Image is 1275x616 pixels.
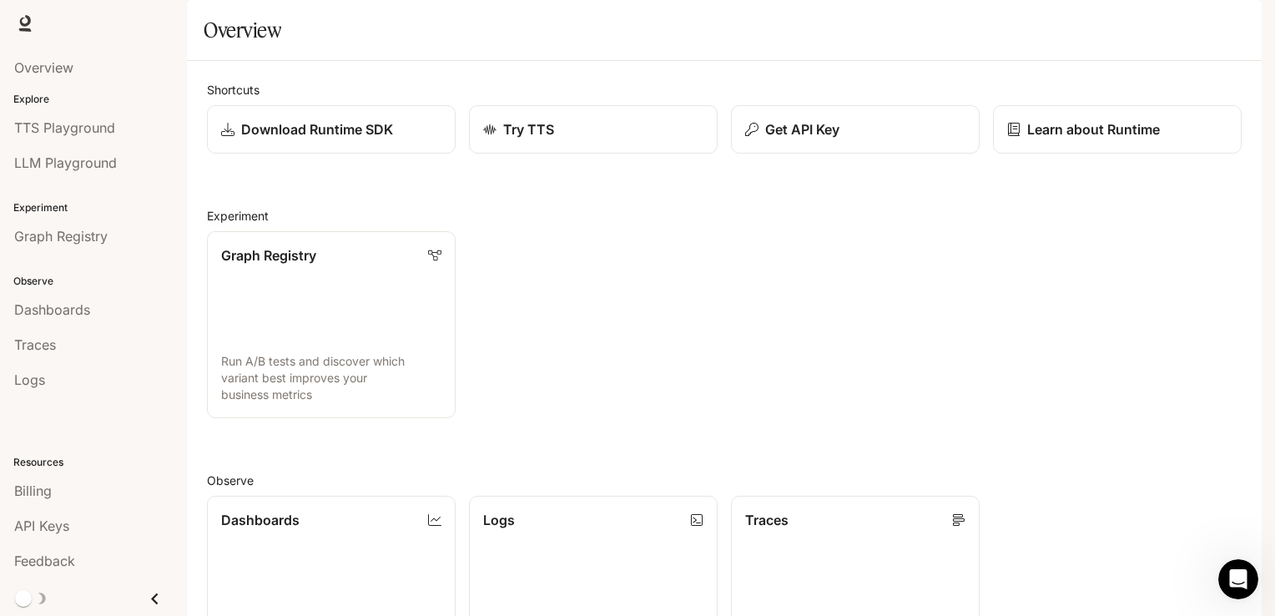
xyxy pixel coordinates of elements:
[483,510,515,530] p: Logs
[469,105,718,154] a: Try TTS
[221,353,441,403] p: Run A/B tests and discover which variant best improves your business metrics
[221,245,316,265] p: Graph Registry
[207,472,1242,489] h2: Observe
[221,510,300,530] p: Dashboards
[241,119,393,139] p: Download Runtime SDK
[503,119,554,139] p: Try TTS
[204,13,281,47] h1: Overview
[765,119,839,139] p: Get API Key
[207,207,1242,225] h2: Experiment
[207,231,456,418] a: Graph RegistryRun A/B tests and discover which variant best improves your business metrics
[731,105,980,154] button: Get API Key
[207,81,1242,98] h2: Shortcuts
[1218,559,1258,599] iframe: Intercom live chat
[207,105,456,154] a: Download Runtime SDK
[1027,119,1160,139] p: Learn about Runtime
[745,510,789,530] p: Traces
[993,105,1242,154] a: Learn about Runtime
